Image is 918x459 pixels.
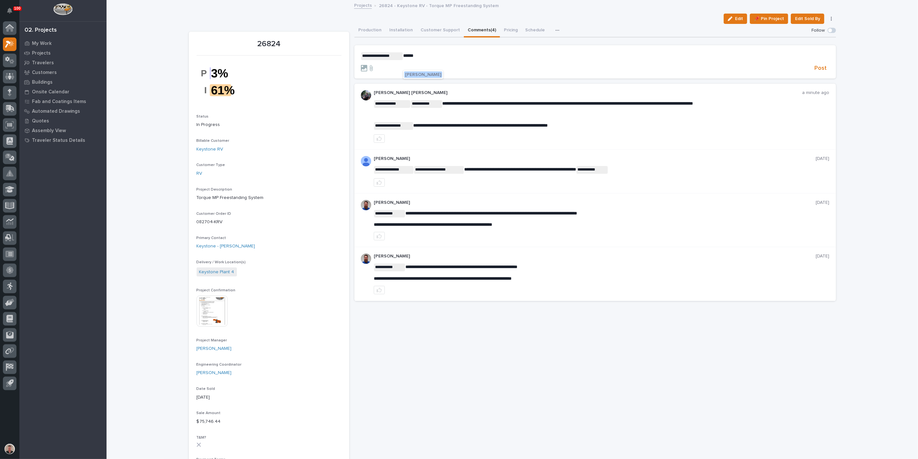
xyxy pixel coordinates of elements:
[19,97,107,106] a: Fab and Coatings Items
[32,118,49,124] p: Quotes
[3,442,16,456] button: users-avatar
[32,99,86,105] p: Fab and Coatings Items
[197,121,342,128] p: In Progress
[379,2,499,9] p: 26824 - Keystone RV - Torque MP Freestanding System
[750,14,788,24] button: 📌 Pin Project
[354,24,385,37] button: Production
[32,109,80,114] p: Automated Drawings
[32,128,66,134] p: Assembly View
[754,15,784,23] span: 📌 Pin Project
[816,254,830,259] p: [DATE]
[374,90,802,96] p: [PERSON_NAME] [PERSON_NAME]
[802,90,830,96] p: a minute ago
[374,232,385,240] button: like this post
[19,48,107,58] a: Projects
[197,243,255,250] a: Keystone - [PERSON_NAME]
[197,146,223,153] a: Keystone RV
[197,436,207,440] span: T&M?
[197,288,236,292] span: Project Confirmation
[19,68,107,77] a: Customers
[197,170,202,177] a: RV
[735,16,743,22] span: Edit
[724,14,747,24] button: Edit
[816,200,830,205] p: [DATE]
[197,212,231,216] span: Customer Order ID
[361,200,371,210] img: 6hTokn1ETDGPf9BPokIQ
[795,15,820,23] span: Edit Sold By
[19,77,107,87] a: Buildings
[464,24,500,37] button: Comments (4)
[19,116,107,126] a: Quotes
[197,39,342,49] p: 26824
[500,24,522,37] button: Pricing
[19,135,107,145] a: Traveler Status Details
[197,188,232,192] span: Project Description
[197,387,215,391] span: Date Sold
[815,65,827,72] span: Post
[32,89,69,95] p: Onsite Calendar
[53,3,72,15] img: Workspace Logo
[197,139,229,143] span: Billable Customer
[812,28,825,33] p: Follow
[354,1,372,9] a: Projects
[522,24,549,37] button: Schedule
[32,60,54,66] p: Travelers
[197,236,226,240] span: Primary Contact
[14,6,21,11] p: 100
[374,178,385,187] button: like this post
[32,79,53,85] p: Buildings
[19,106,107,116] a: Automated Drawings
[19,87,107,97] a: Onsite Calendar
[32,50,51,56] p: Projects
[374,254,816,259] p: [PERSON_NAME]
[197,345,232,352] a: [PERSON_NAME]
[197,363,242,367] span: Engineering Coordinator
[197,411,221,415] span: Sale Amount
[374,134,385,143] button: like this post
[361,90,371,100] img: J6irDCNTStG5Atnk4v9O
[374,156,816,162] p: [PERSON_NAME]
[197,339,227,342] span: Project Manager
[374,200,816,205] p: [PERSON_NAME]
[197,260,246,264] span: Delivery / Work Location(s)
[816,156,830,162] p: [DATE]
[32,138,85,143] p: Traveler Status Details
[32,41,52,47] p: My Work
[19,38,107,48] a: My Work
[32,70,57,76] p: Customers
[197,59,245,104] img: --_bTQCTEh2hA7VNiMsGJHAYQLpiPIoBhMQy9kQt9Kk
[405,72,441,77] span: [PERSON_NAME]
[361,254,371,264] img: 6hTokn1ETDGPf9BPokIQ
[197,163,225,167] span: Customer Type
[385,24,417,37] button: Installation
[3,4,16,17] button: Notifications
[197,194,342,201] p: Torque MP Freestanding System
[791,14,824,24] button: Edit Sold By
[374,286,385,294] button: like this post
[361,156,371,166] img: AOh14GjpcA6ydKGAvwfezp8OhN30Q3_1BHk5lQOeczEvCIoEuGETHm2tT-JUDAHyqffuBe4ae2BInEDZwLlH3tcCd_oYlV_i4...
[404,71,442,78] button: [PERSON_NAME]
[197,394,342,401] p: [DATE]
[417,24,464,37] button: Customer Support
[25,27,57,34] div: 02. Projects
[197,418,342,425] p: $ 75,746.44
[8,8,16,18] div: Notifications100
[197,115,209,119] span: Status
[197,219,342,225] p: 082704-KRV
[812,65,830,72] button: Post
[199,269,234,276] a: Keystone Plant 4
[19,58,107,68] a: Travelers
[197,370,232,376] a: [PERSON_NAME]
[19,126,107,135] a: Assembly View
